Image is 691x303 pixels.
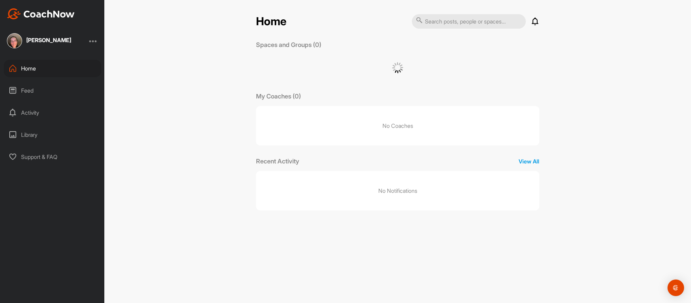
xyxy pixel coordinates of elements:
[378,187,417,195] p: No Notifications
[4,60,101,77] div: Home
[7,8,75,19] img: CoachNow
[7,33,22,48] img: square_21a8955c46f6345e79b892bb0d440da5.jpg
[256,106,539,145] p: No Coaches
[4,148,101,165] div: Support & FAQ
[519,157,539,165] p: View All
[256,92,301,101] p: My Coaches (0)
[256,157,299,166] p: Recent Activity
[4,82,101,99] div: Feed
[412,14,526,29] input: Search posts, people or spaces...
[256,15,286,28] h2: Home
[256,40,321,49] p: Spaces and Groups (0)
[26,37,71,43] div: [PERSON_NAME]
[392,62,403,73] img: G6gVgL6ErOh57ABN0eRmCEwV0I4iEi4d8EwaPGI0tHgoAbU4EAHFLEQAh+QQFCgALACwIAA4AGAASAAAEbHDJSesaOCdk+8xg...
[4,126,101,143] div: Library
[668,280,684,296] div: Open Intercom Messenger
[4,104,101,121] div: Activity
